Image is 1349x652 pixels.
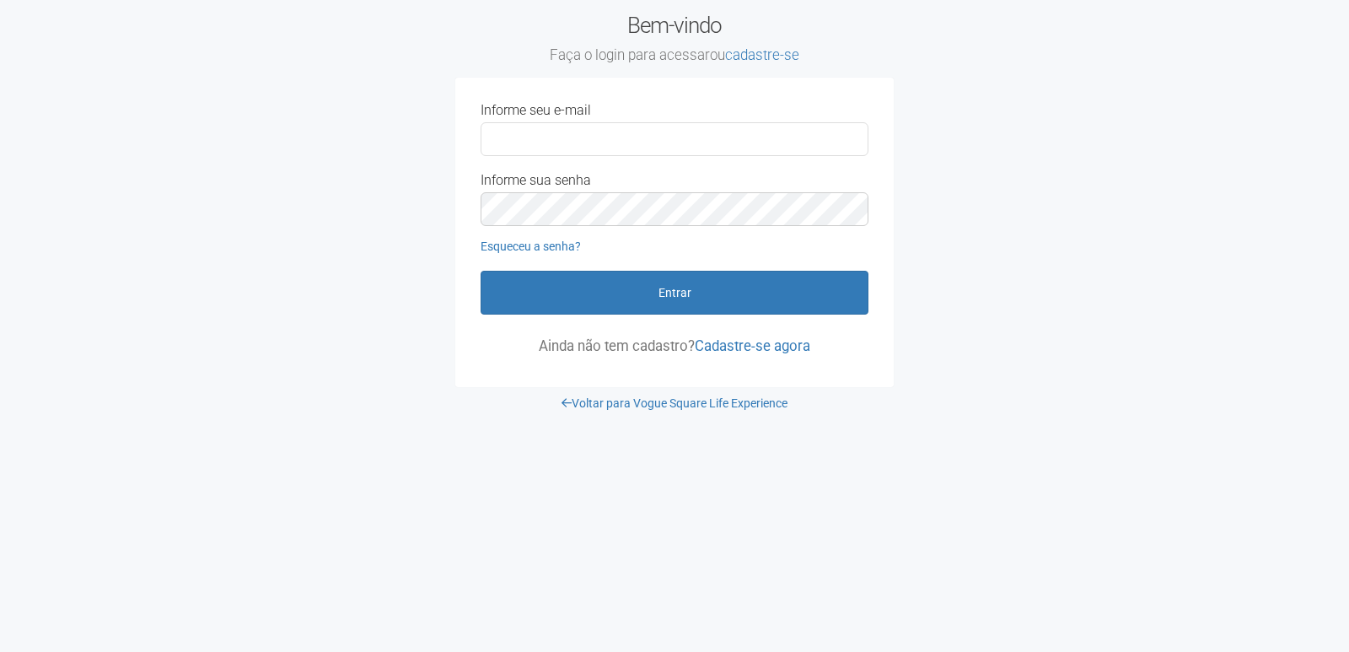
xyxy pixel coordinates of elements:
small: Faça o login para acessar [455,46,894,65]
a: Voltar para Vogue Square Life Experience [562,396,787,410]
h2: Bem-vindo [455,13,894,65]
button: Entrar [481,271,868,315]
a: cadastre-se [725,46,799,63]
a: Esqueceu a senha? [481,240,581,253]
a: Cadastre-se agora [695,337,810,354]
span: ou [710,46,799,63]
p: Ainda não tem cadastro? [481,338,868,353]
label: Informe seu e-mail [481,103,591,118]
label: Informe sua senha [481,173,591,188]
